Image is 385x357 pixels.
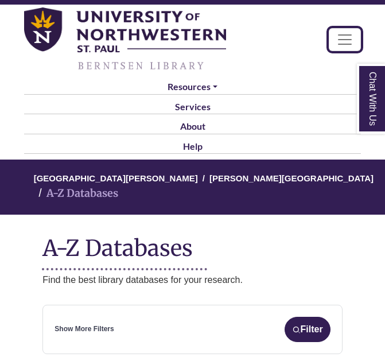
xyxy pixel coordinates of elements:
[24,139,361,154] a: Help
[34,185,118,202] li: A-Z Databases
[24,119,361,134] a: About
[34,172,198,183] a: [GEOGRAPHIC_DATA][PERSON_NAME]
[42,226,342,261] h1: A-Z Databases
[329,28,361,51] button: Toggle navigation
[42,273,342,288] p: Find the best library databases for your research.
[42,160,342,215] nav: breadcrumb
[24,7,226,72] img: library_home
[24,99,361,115] a: Services
[209,172,374,183] a: [PERSON_NAME][GEOGRAPHIC_DATA]
[285,317,330,342] button: Filter
[55,324,114,335] a: Show More Filters
[24,79,361,95] a: Resources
